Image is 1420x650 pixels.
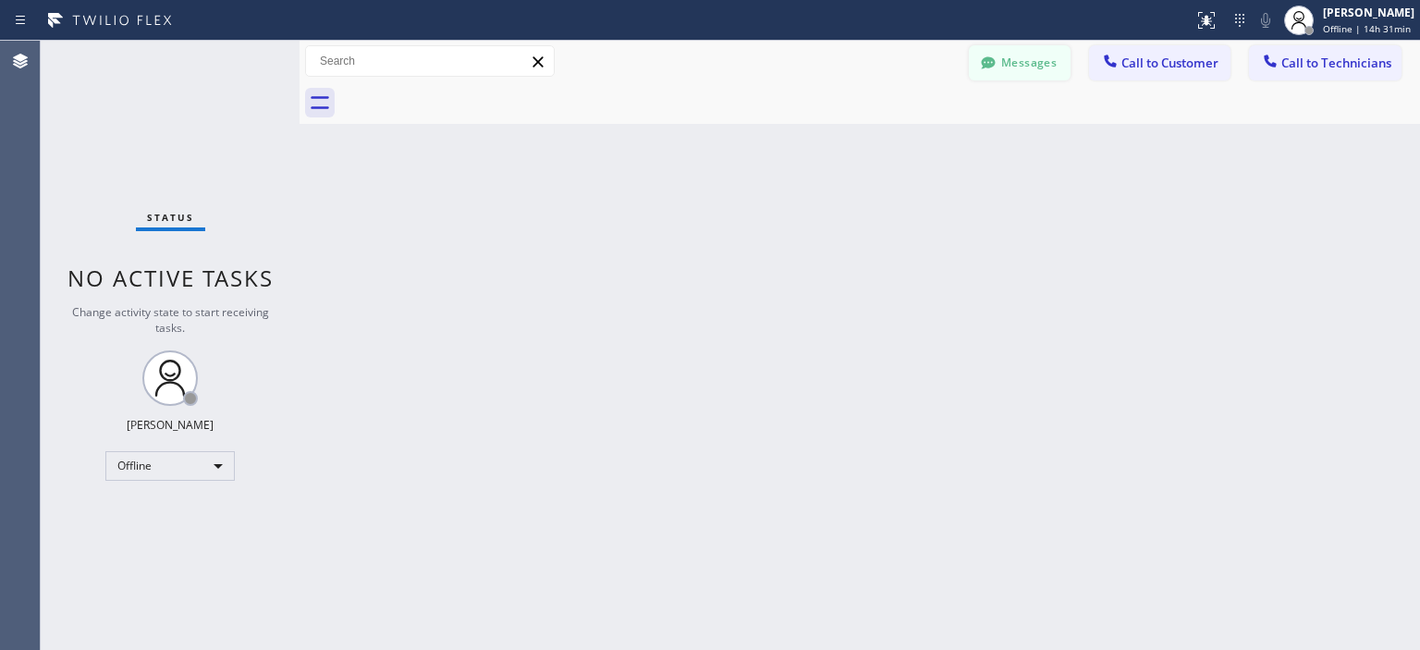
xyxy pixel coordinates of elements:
button: Call to Customer [1089,45,1230,80]
div: Offline [105,451,235,481]
span: Offline | 14h 31min [1323,22,1411,35]
span: Call to Technicians [1281,55,1391,71]
div: [PERSON_NAME] [1323,5,1414,20]
button: Call to Technicians [1249,45,1402,80]
span: Change activity state to start receiving tasks. [72,304,269,336]
span: Call to Customer [1121,55,1218,71]
span: No active tasks [67,263,274,293]
button: Mute [1253,7,1279,33]
input: Search [306,46,554,76]
span: Status [147,211,194,224]
div: [PERSON_NAME] [127,417,214,433]
button: Messages [969,45,1071,80]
